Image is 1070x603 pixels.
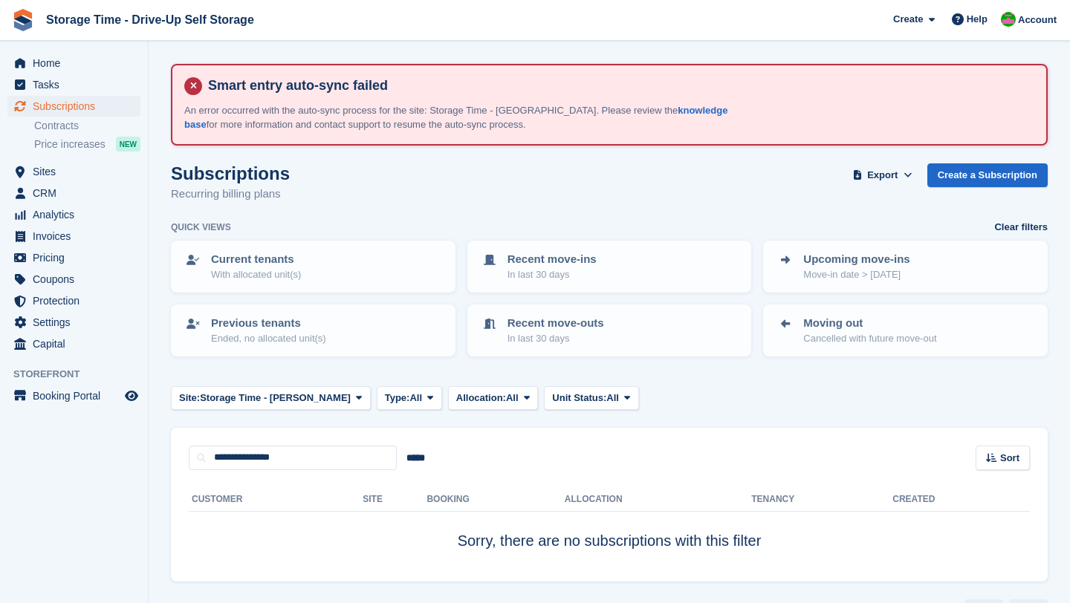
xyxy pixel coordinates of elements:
[172,306,454,355] a: Previous tenants Ended, no allocated unit(s)
[211,267,301,282] p: With allocated unit(s)
[803,315,936,332] p: Moving out
[34,137,106,151] span: Price increases
[33,333,122,354] span: Capital
[33,183,122,203] span: CRM
[33,290,122,311] span: Protection
[202,77,1034,94] h4: Smart entry auto-sync failed
[508,251,597,268] p: Recent move-ins
[200,391,351,405] span: Storage Time - [PERSON_NAME]
[171,386,371,411] button: Site: Storage Time - [PERSON_NAME]
[469,306,750,355] a: Recent move-outs In last 30 days
[377,386,442,411] button: Type: All
[7,204,140,225] a: menu
[565,488,751,512] th: Allocation
[508,331,604,346] p: In last 30 days
[7,226,140,247] a: menu
[7,312,140,333] a: menu
[1001,12,1016,27] img: Saeed
[469,242,750,291] a: Recent move-ins In last 30 days
[179,391,200,405] span: Site:
[544,386,638,411] button: Unit Status: All
[123,387,140,405] a: Preview store
[12,9,34,31] img: stora-icon-8386f47178a22dfd0bd8f6a31ec36ba5ce8667c1dd55bd0f319d3a0aa187defe.svg
[1018,13,1057,27] span: Account
[189,488,363,512] th: Customer
[171,163,290,183] h1: Subscriptions
[7,333,140,354] a: menu
[33,53,122,74] span: Home
[7,290,140,311] a: menu
[867,168,898,183] span: Export
[409,391,422,405] span: All
[7,385,140,406] a: menu
[967,12,988,27] span: Help
[508,267,597,282] p: In last 30 days
[13,367,148,382] span: Storefront
[33,96,122,117] span: Subscriptions
[33,74,122,95] span: Tasks
[1000,451,1019,466] span: Sort
[7,74,140,95] a: menu
[33,385,122,406] span: Booking Portal
[211,251,301,268] p: Current tenants
[211,331,326,346] p: Ended, no allocated unit(s)
[803,251,909,268] p: Upcoming move-ins
[33,161,122,182] span: Sites
[552,391,606,405] span: Unit Status:
[765,242,1046,291] a: Upcoming move-ins Move-in date > [DATE]
[7,161,140,182] a: menu
[116,137,140,151] div: NEW
[7,96,140,117] a: menu
[34,119,140,133] a: Contracts
[456,391,506,405] span: Allocation:
[506,391,519,405] span: All
[40,7,260,32] a: Storage Time - Drive-Up Self Storage
[171,186,290,203] p: Recurring billing plans
[7,269,140,290] a: menu
[171,221,231,234] h6: Quick views
[7,247,140,268] a: menu
[850,163,915,188] button: Export
[458,532,762,549] span: Sorry, there are no subscriptions with this filter
[7,53,140,74] a: menu
[7,183,140,203] a: menu
[33,204,122,225] span: Analytics
[33,226,122,247] span: Invoices
[33,247,122,268] span: Pricing
[927,163,1048,188] a: Create a Subscription
[751,488,803,512] th: Tenancy
[994,220,1048,235] a: Clear filters
[508,315,604,332] p: Recent move-outs
[34,136,140,152] a: Price increases NEW
[363,488,427,512] th: Site
[803,267,909,282] p: Move-in date > [DATE]
[606,391,619,405] span: All
[893,12,923,27] span: Create
[427,488,564,512] th: Booking
[892,488,1030,512] th: Created
[385,391,410,405] span: Type:
[765,306,1046,355] a: Moving out Cancelled with future move-out
[184,103,742,132] p: An error occurred with the auto-sync process for the site: Storage Time - [GEOGRAPHIC_DATA]. Plea...
[172,242,454,291] a: Current tenants With allocated unit(s)
[803,331,936,346] p: Cancelled with future move-out
[33,312,122,333] span: Settings
[211,315,326,332] p: Previous tenants
[448,386,539,411] button: Allocation: All
[33,269,122,290] span: Coupons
